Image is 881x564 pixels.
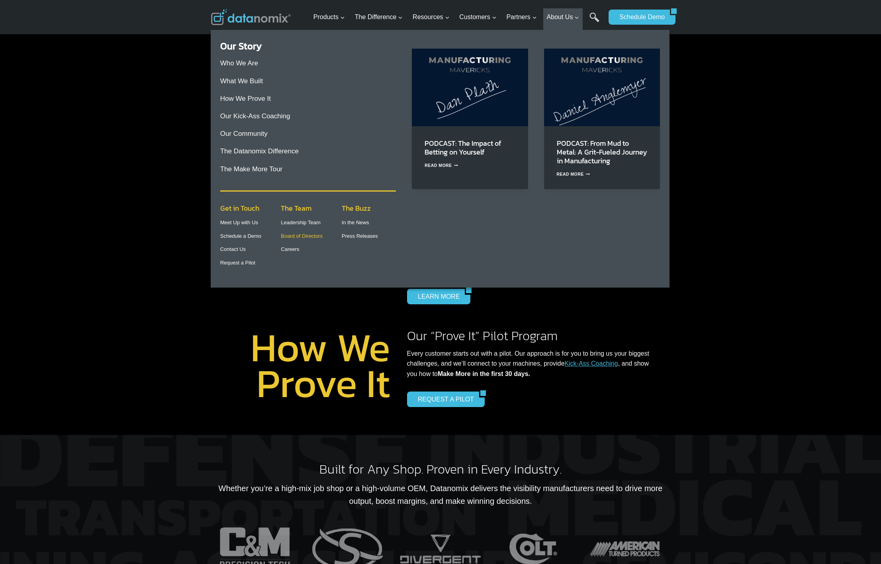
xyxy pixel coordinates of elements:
[407,326,558,345] span: Our “Prove It” Pilot Program
[281,233,323,239] a: Board of Directors
[609,10,670,25] a: Schedule Demo
[407,289,465,304] a: LEARN MORE
[310,4,605,30] nav: Primary Navigation
[438,370,530,377] strong: Make More in the first 30 days.
[220,219,258,225] a: Meet Up with Us
[220,130,268,137] a: Our Community
[211,9,291,25] img: Datanomix
[220,112,290,120] a: Our Kick-Ass Coaching
[211,463,670,476] h2: Built for Any Shop. Proven in Every Industry.
[459,12,496,22] span: Customers
[220,233,261,239] a: Schedule a Demo
[557,172,590,176] a: Read More
[220,165,283,173] a: The Make More Tour
[342,203,371,213] span: The Buzz
[220,95,271,102] a: How We Prove It
[564,360,618,367] a: Kick-Ass Coaching
[547,12,580,22] span: About Us
[281,203,311,213] span: The Team
[281,219,321,225] a: Leadership Team
[412,49,528,126] img: Dan Plath on Manufacturing Mavericks
[342,219,369,225] a: In the News
[557,138,647,166] a: PODCAST: From Mud to Metal: A Grit-Fueled Journey in Manufacturing
[506,12,536,22] span: Partners
[220,39,262,53] a: Our Story
[355,12,403,22] span: The Difference
[313,12,345,22] span: Products
[211,482,670,507] p: Whether you’re a high-mix job shop or a high-volume OEM, Datanomix delivers the visibility manufa...
[220,147,299,155] a: The Datanomix Difference
[220,246,246,252] a: Contact Us
[544,49,660,126] img: Daniel Anglemyer’s journey from hog barns to shop leadership shows how grit, culture, and tech ca...
[413,12,449,22] span: Resources
[220,77,263,85] a: What We Built
[220,260,255,266] a: Request a Pilot
[221,329,390,401] h1: How We Prove It
[281,246,299,252] a: Careers
[342,233,378,239] a: Press Releases
[425,163,458,168] a: Read More
[220,59,258,67] a: Who We Are
[589,12,599,30] a: Search
[425,138,501,157] a: PODCAST: The Impact of Betting on Yourself
[220,203,259,213] span: Get in Touch
[407,349,660,379] p: Every customer starts out with a pilot. Our approach is for you to bring us your biggest challeng...
[407,392,479,407] a: REQUEST A PILOT
[4,401,127,560] iframe: Popup CTA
